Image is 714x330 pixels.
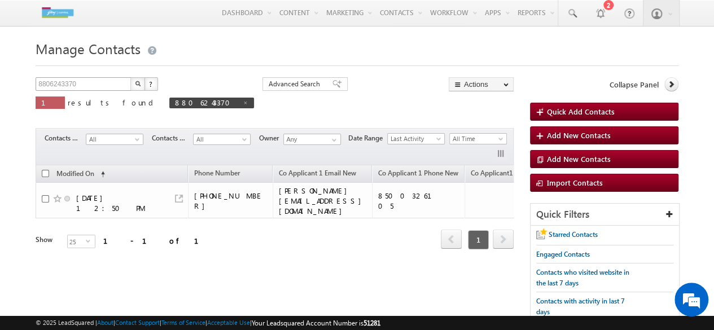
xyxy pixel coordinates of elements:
span: © 2025 LeadSquared | | | | | [36,318,380,328]
span: Co Applicant 1 Email New [279,169,356,177]
span: Collapse Panel [610,80,659,90]
span: Contacts with activity in last 7 days [536,297,625,316]
a: Show All Items [326,134,340,146]
span: next [493,230,514,249]
span: Import Contacts [547,178,603,187]
span: (sorted ascending) [96,170,105,179]
a: Terms of Service [161,319,205,326]
a: Phone Number [189,167,246,182]
span: select [86,238,95,243]
input: Check all records [42,170,49,177]
img: Search [135,81,141,86]
span: 1 [468,230,489,249]
div: [PERSON_NAME][EMAIL_ADDRESS][DOMAIN_NAME] [279,186,367,216]
a: All [193,134,251,145]
span: Manage Contacts [36,39,141,58]
span: All [194,134,247,144]
span: Contacts who visited website in the last 7 days [536,268,629,287]
span: Phone Number [194,169,240,177]
span: ? [149,79,154,89]
span: 25 [68,235,86,248]
a: All [86,134,143,145]
span: Engaged Contacts [536,250,590,258]
div: 8500326105 [378,191,452,211]
button: ? [144,77,158,91]
a: Co Applicant 1 Phone New [373,167,464,182]
span: Add New Contacts [547,154,611,164]
span: 51281 [363,319,380,327]
span: Your Leadsquared Account Number is [252,319,380,327]
button: Actions [449,77,514,91]
span: Co Applicant 1 Phone New [378,169,458,177]
span: All [86,134,140,144]
span: All Time [450,134,503,144]
span: Co Applicant1 Phone New [471,169,549,177]
a: prev [441,231,462,249]
div: [PHONE_NUMBER] [194,191,268,211]
a: next [493,231,514,249]
div: 1 - 1 of 1 [103,234,212,247]
span: 8806243370 [175,98,237,107]
span: Modified On [56,169,94,178]
span: 1 [41,98,59,107]
div: Quick Filters [531,204,679,226]
span: Contacts Source [152,133,193,143]
div: [DATE] 12:50 PM [76,193,161,213]
span: Starred Contacts [549,230,598,239]
a: Modified On (sorted ascending) [51,167,111,182]
div: Show [36,235,58,245]
span: Contacts Stage [45,133,86,143]
span: Add New Contacts [547,130,611,140]
span: Advanced Search [269,79,323,89]
span: Owner [259,133,283,143]
span: Last Activity [388,134,441,144]
span: results found [68,98,157,107]
a: Acceptable Use [207,319,250,326]
span: Quick Add Contacts [547,107,615,116]
img: Custom Logo [36,3,80,23]
a: All Time [449,133,507,144]
a: Co Applicant1 Phone New [465,167,555,182]
a: About [97,319,113,326]
a: Co Applicant 1 Email New [273,167,362,182]
span: prev [441,230,462,249]
input: Type to Search [283,134,341,145]
a: Last Activity [387,133,445,144]
a: Contact Support [115,319,160,326]
span: Date Range [348,133,387,143]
